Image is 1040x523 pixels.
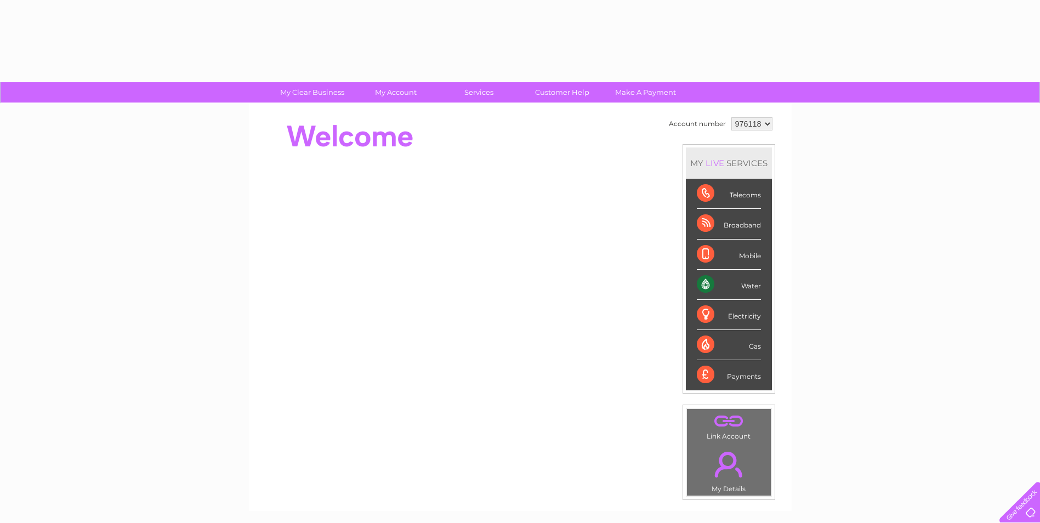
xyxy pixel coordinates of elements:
div: Gas [697,330,761,360]
div: MY SERVICES [686,147,772,179]
td: Link Account [686,408,771,443]
a: My Clear Business [267,82,357,103]
a: . [690,445,768,484]
div: Broadband [697,209,761,239]
a: . [690,412,768,431]
a: Customer Help [517,82,607,103]
td: Account number [666,115,729,133]
div: Electricity [697,300,761,330]
div: Telecoms [697,179,761,209]
div: Mobile [697,240,761,270]
div: Payments [697,360,761,390]
div: Water [697,270,761,300]
td: My Details [686,442,771,496]
a: Make A Payment [600,82,691,103]
a: My Account [350,82,441,103]
div: LIVE [703,158,726,168]
a: Services [434,82,524,103]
